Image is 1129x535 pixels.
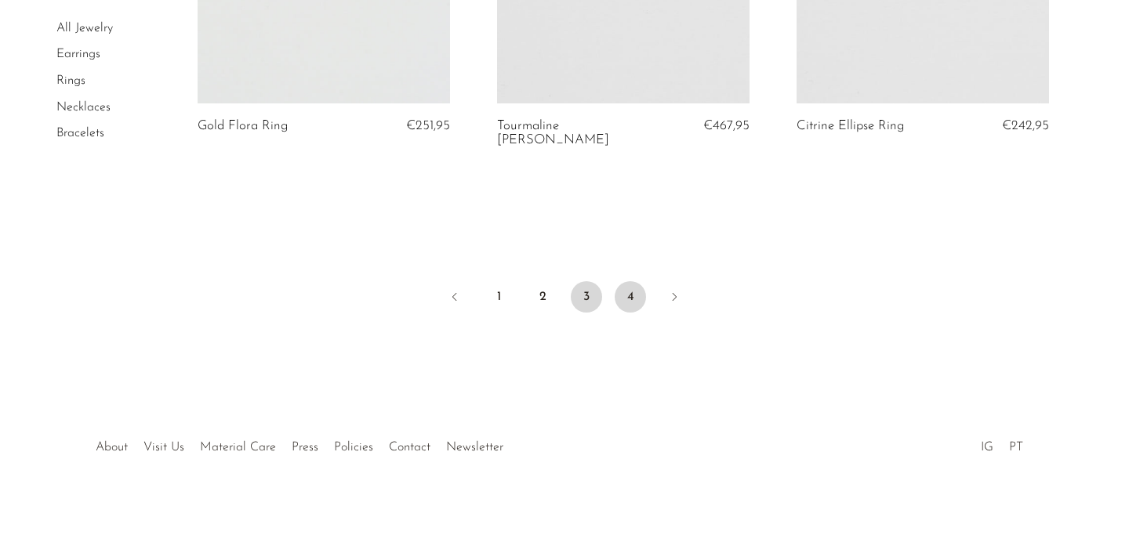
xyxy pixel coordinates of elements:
[497,119,664,148] a: Tourmaline [PERSON_NAME]
[703,119,750,132] span: €467,95
[96,441,128,454] a: About
[571,281,602,313] span: 3
[439,281,470,316] a: Previous
[483,281,514,313] a: 1
[56,49,100,61] a: Earrings
[56,101,111,114] a: Necklaces
[659,281,690,316] a: Next
[198,119,288,133] a: Gold Flora Ring
[334,441,373,454] a: Policies
[615,281,646,313] a: 4
[88,428,511,458] ul: Quick links
[56,127,104,139] a: Bracelets
[56,22,113,34] a: All Jewelry
[797,119,904,133] a: Citrine Ellipse Ring
[527,281,558,313] a: 2
[1002,119,1049,132] span: €242,95
[292,441,318,454] a: Press
[389,441,430,454] a: Contact
[56,74,85,87] a: Rings
[406,119,450,132] span: €251,95
[981,441,993,454] a: IG
[143,441,184,454] a: Visit Us
[1009,441,1023,454] a: PT
[200,441,276,454] a: Material Care
[973,428,1031,458] ul: Social Medias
